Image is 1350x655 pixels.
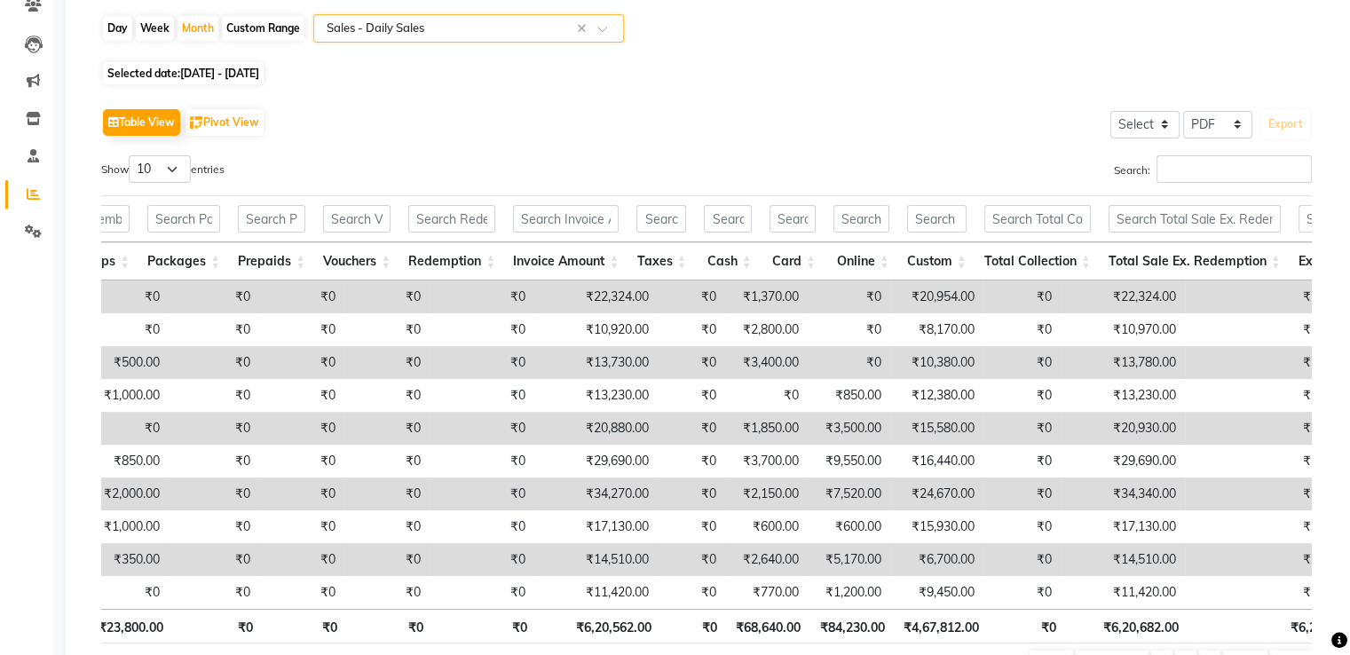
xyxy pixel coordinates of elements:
input: Search Online [833,205,889,233]
td: ₹0 [430,346,534,379]
td: ₹0 [983,379,1061,412]
td: ₹0 [983,412,1061,445]
td: ₹0 [344,280,430,313]
td: ₹11,420.00 [1061,576,1185,609]
th: Card: activate to sort column ascending [761,242,825,280]
input: Search Vouchers [323,205,391,233]
td: ₹5,170.00 [808,543,890,576]
td: ₹7,520.00 [808,477,890,510]
input: Search Packages [147,205,220,233]
td: ₹0 [658,346,725,379]
td: ₹0 [259,445,344,477]
td: ₹0 [658,543,725,576]
td: ₹0 [983,445,1061,477]
td: ₹0 [259,510,344,543]
td: ₹0 [658,510,725,543]
span: [DATE] - [DATE] [180,67,259,80]
td: ₹12,380.00 [890,379,983,412]
td: ₹0 [983,313,1061,346]
td: ₹0 [983,543,1061,576]
td: ₹0 [344,543,430,576]
td: ₹24,670.00 [890,477,983,510]
td: ₹0 [344,313,430,346]
td: ₹8,170.00 [890,313,983,346]
input: Search Redemption [408,205,495,233]
td: ₹9,450.00 [890,576,983,609]
td: ₹0 [658,412,725,445]
td: ₹1,000.00 [57,379,169,412]
td: ₹0 [344,346,430,379]
th: Taxes: activate to sort column ascending [628,242,695,280]
td: ₹13,730.00 [534,346,658,379]
td: ₹0 [658,280,725,313]
th: Packages: activate to sort column ascending [138,242,229,280]
td: ₹3,700.00 [725,445,808,477]
th: Total Sale Ex. Redemption: activate to sort column ascending [1100,242,1290,280]
td: ₹0 [259,280,344,313]
td: ₹0 [344,510,430,543]
td: ₹0 [169,445,259,477]
label: Show entries [101,155,225,183]
td: ₹34,270.00 [534,477,658,510]
input: Search Prepaids [238,205,305,233]
th: Online: activate to sort column ascending [825,242,898,280]
td: ₹1,200.00 [808,576,890,609]
td: ₹0 [808,313,890,346]
div: Week [136,16,174,41]
th: ₹0 [346,609,432,643]
td: ₹0 [57,576,169,609]
td: ₹9,550.00 [808,445,890,477]
th: Vouchers: activate to sort column ascending [314,242,399,280]
th: ₹68,640.00 [726,609,809,643]
td: ₹0 [169,543,259,576]
td: ₹0 [430,477,534,510]
label: Search: [1114,155,1312,183]
td: ₹0 [344,412,430,445]
td: ₹0 [259,412,344,445]
td: ₹15,580.00 [890,412,983,445]
td: ₹500.00 [57,346,169,379]
td: ₹20,930.00 [1061,412,1185,445]
td: ₹0 [57,280,169,313]
td: ₹2,000.00 [57,477,169,510]
td: ₹0 [430,576,534,609]
th: Cash: activate to sort column ascending [695,242,760,280]
td: ₹22,324.00 [534,280,658,313]
td: ₹10,970.00 [1061,313,1185,346]
th: ₹0 [172,609,262,643]
td: ₹0 [169,412,259,445]
th: ₹0 [432,609,536,643]
td: ₹0 [658,313,725,346]
td: ₹2,800.00 [725,313,808,346]
td: ₹17,130.00 [1061,510,1185,543]
td: ₹0 [430,280,534,313]
th: ₹0 [988,609,1065,643]
td: ₹0 [725,379,808,412]
td: ₹20,880.00 [534,412,658,445]
td: ₹0 [57,313,169,346]
td: ₹0 [344,576,430,609]
td: ₹2,150.00 [725,477,808,510]
td: ₹0 [430,543,534,576]
th: Redemption: activate to sort column ascending [399,242,504,280]
td: ₹0 [430,379,534,412]
td: ₹0 [169,510,259,543]
td: ₹0 [983,346,1061,379]
td: ₹350.00 [57,543,169,576]
input: Search Total Collection [984,205,1091,233]
td: ₹0 [658,576,725,609]
td: ₹0 [169,477,259,510]
td: ₹13,230.00 [1061,379,1185,412]
td: ₹0 [259,576,344,609]
th: ₹6,20,562.00 [536,609,660,643]
span: Clear all [577,20,592,38]
td: ₹0 [259,346,344,379]
td: ₹0 [259,543,344,576]
td: ₹34,340.00 [1061,477,1185,510]
td: ₹0 [344,477,430,510]
td: ₹13,230.00 [534,379,658,412]
td: ₹3,400.00 [725,346,808,379]
td: ₹20,954.00 [890,280,983,313]
td: ₹0 [169,280,259,313]
th: ₹0 [262,609,346,643]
